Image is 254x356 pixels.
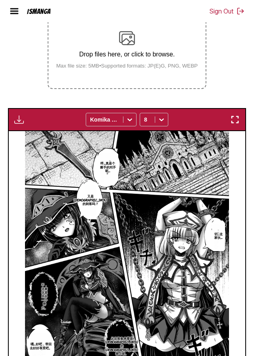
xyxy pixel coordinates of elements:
[10,6,19,16] img: hamburger
[230,115,240,124] img: Enter fullscreen
[28,341,54,351] p: 嘿…好吧，带回去好好享受吧。
[98,160,118,174] p: 呼…真是个棘手的对手呢…
[212,230,225,241] p: 切…这家伙…
[27,8,51,15] div: IsManga
[237,7,244,15] img: Sign out
[210,7,244,15] button: Sign Out
[24,8,65,15] a: IsManga
[38,281,50,311] p: 不，这家伙是另外一个势力。
[72,193,108,207] p: 又是[DEMOGRAPHIC_DATA]的刺客吗？
[50,63,204,69] small: Max file size: 5MB • Supported formats: JP(E)G, PNG, WEBP
[14,115,24,124] img: Download translated images
[50,51,204,58] p: Drop files here, or click to browse.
